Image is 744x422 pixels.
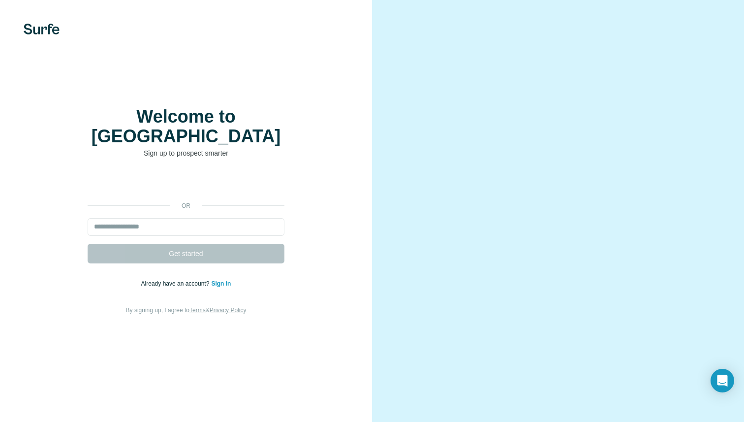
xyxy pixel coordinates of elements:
span: Already have an account? [141,280,212,287]
span: By signing up, I agree to & [126,307,247,314]
a: Privacy Policy [210,307,247,314]
a: Terms [189,307,206,314]
div: Open Intercom Messenger [711,369,734,392]
h1: Welcome to [GEOGRAPHIC_DATA] [88,107,284,146]
img: Surfe's logo [24,24,60,34]
p: or [170,201,202,210]
p: Sign up to prospect smarter [88,148,284,158]
iframe: Sign in with Google Button [83,173,289,195]
a: Sign in [211,280,231,287]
